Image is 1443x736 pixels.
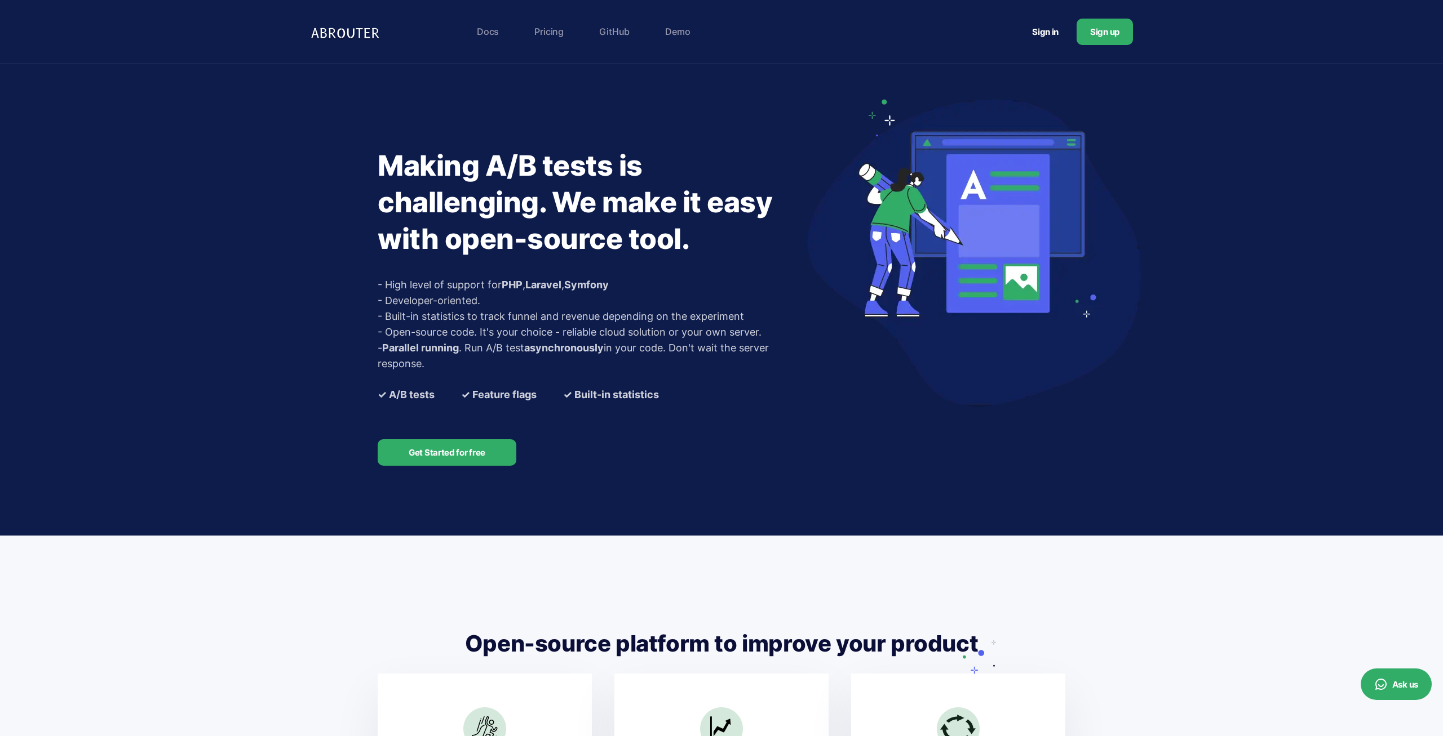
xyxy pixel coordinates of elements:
[563,387,659,403] b: ✓ Built-in statistics
[378,324,800,340] p: - Open-source code. It's your choice - reliable cloud solution or your own server.
[378,293,800,309] p: - Developer-oriented.
[378,629,1065,658] h2: Open-source platform to improve your product
[525,279,561,291] a: Laravel
[378,340,800,372] p: - . Run A/B test in your code. Don't wait the server response.
[1361,668,1432,700] button: Ask us
[378,148,800,257] h1: Making A/B tests is challenging. We make it easy with open-source tool.
[461,387,537,403] b: ✓ Feature flags
[1019,21,1072,42] a: Sign in
[378,309,800,324] p: - Built-in statistics to track funnel and revenue depending on the experiment
[659,20,696,43] a: Demo
[378,277,800,293] p: - High level of support for , ,
[502,279,523,291] a: PHP
[524,342,604,354] b: asynchronously
[378,439,516,466] a: Get Started for free
[471,20,504,43] a: Docs
[378,387,435,403] b: ✓ A/B tests
[594,20,635,43] a: GitHub
[310,20,383,43] img: Logo
[564,279,609,291] a: Symfony
[382,342,459,354] b: Parallel running
[1077,19,1133,45] a: Sign up
[529,20,569,43] a: Pricing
